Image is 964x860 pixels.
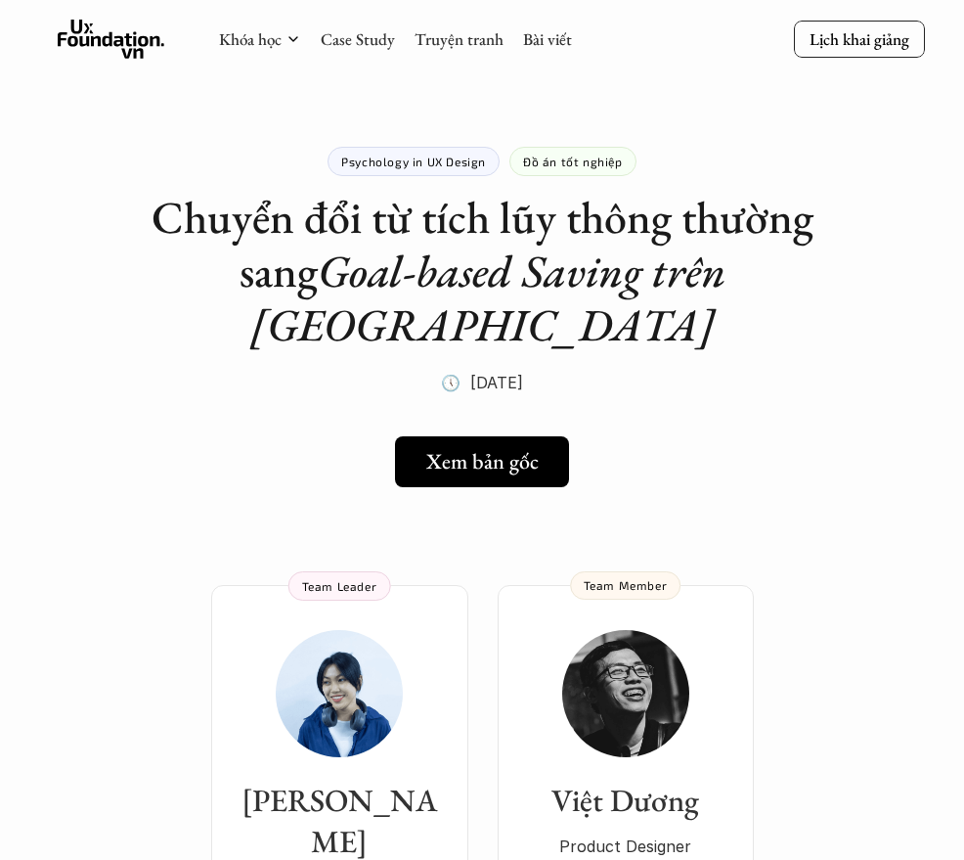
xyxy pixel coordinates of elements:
[517,781,734,822] h3: Việt Dương
[321,28,395,50] a: Case Study
[415,28,504,50] a: Truyện tranh
[810,28,909,50] p: Lịch khai giảng
[145,191,819,353] h1: Chuyển đổi từ tích lũy thông thường sang
[584,578,668,592] p: Team Member
[523,28,572,50] a: Bài viết
[395,436,569,487] a: Xem bản gốc
[302,579,377,593] p: Team Leader
[523,155,623,168] p: Đồ án tốt nghiệp
[426,449,539,475] h5: Xem bản gốc
[250,242,735,354] em: Goal-based Saving trên [GEOGRAPHIC_DATA]
[219,28,282,50] a: Khóa học
[341,155,486,168] p: Psychology in UX Design
[441,368,523,397] p: 🕔 [DATE]
[794,21,925,58] a: Lịch khai giảng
